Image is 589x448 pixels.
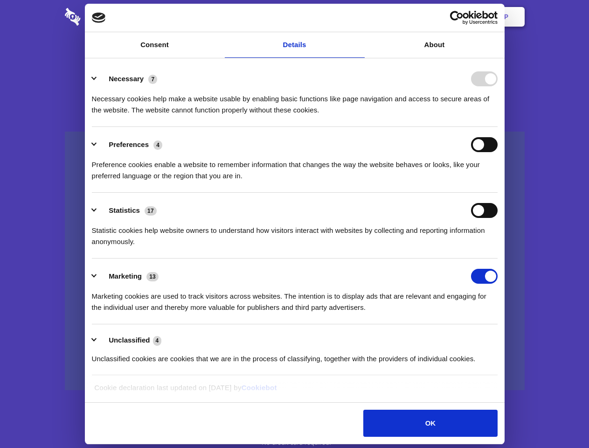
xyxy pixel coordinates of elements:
label: Preferences [109,140,149,148]
a: Cookiebot [242,384,277,392]
div: Marketing cookies are used to track visitors across websites. The intention is to display ads tha... [92,284,498,313]
span: 17 [145,206,157,216]
button: Necessary (7) [92,71,163,86]
div: Necessary cookies help make a website usable by enabling basic functions like page navigation and... [92,86,498,116]
label: Marketing [109,272,142,280]
button: Unclassified (4) [92,335,167,346]
h1: Eliminate Slack Data Loss. [65,42,525,76]
div: Unclassified cookies are cookies that we are in the process of classifying, together with the pro... [92,346,498,364]
a: Details [225,32,365,58]
a: Pricing [274,2,314,31]
a: Contact [378,2,421,31]
a: Login [423,2,464,31]
button: Statistics (17) [92,203,163,218]
div: Preference cookies enable a website to remember information that changes the way the website beha... [92,152,498,182]
span: 7 [148,75,157,84]
a: About [365,32,505,58]
label: Statistics [109,206,140,214]
label: Necessary [109,75,144,83]
button: OK [363,410,497,437]
button: Marketing (13) [92,269,165,284]
img: logo-wordmark-white-trans-d4663122ce5f474addd5e946df7df03e33cb6a1c49d2221995e7729f52c070b2.svg [65,8,145,26]
span: 4 [153,336,162,345]
div: Cookie declaration last updated on [DATE] by [87,382,502,400]
span: 13 [146,272,159,281]
div: Statistic cookies help website owners to understand how visitors interact with websites by collec... [92,218,498,247]
img: logo [92,13,106,23]
iframe: Drift Widget Chat Controller [542,401,578,437]
a: Consent [85,32,225,58]
h4: Auto-redaction of sensitive data, encrypted data sharing and self-destructing private chats. Shar... [65,85,525,116]
a: Wistia video thumbnail [65,132,525,391]
a: Usercentrics Cookiebot - opens in a new window [416,11,498,25]
button: Preferences (4) [92,137,168,152]
span: 4 [153,140,162,150]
